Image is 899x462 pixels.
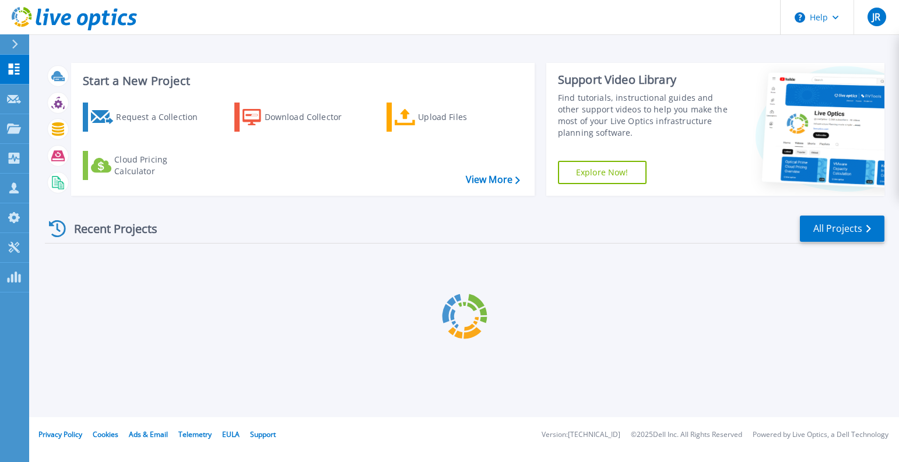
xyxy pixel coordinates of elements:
div: Download Collector [265,105,358,129]
li: Version: [TECHNICAL_ID] [542,431,620,439]
a: Download Collector [234,103,364,132]
div: Support Video Library [558,72,728,87]
div: Find tutorials, instructional guides and other support videos to help you make the most of your L... [558,92,728,139]
a: All Projects [800,216,884,242]
a: Request a Collection [83,103,213,132]
a: View More [466,174,520,185]
div: Request a Collection [116,105,209,129]
a: EULA [222,429,240,439]
a: Ads & Email [129,429,168,439]
span: JR [872,12,880,22]
div: Cloud Pricing Calculator [114,154,208,177]
a: Telemetry [178,429,212,439]
a: Support [250,429,276,439]
a: Cloud Pricing Calculator [83,151,213,180]
li: Powered by Live Optics, a Dell Technology [753,431,889,439]
div: Upload Files [418,105,511,129]
div: Recent Projects [45,214,173,243]
h3: Start a New Project [83,75,519,87]
li: © 2025 Dell Inc. All Rights Reserved [631,431,742,439]
a: Cookies [93,429,118,439]
a: Privacy Policy [38,429,82,439]
a: Explore Now! [558,161,647,184]
a: Upload Files [387,103,517,132]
